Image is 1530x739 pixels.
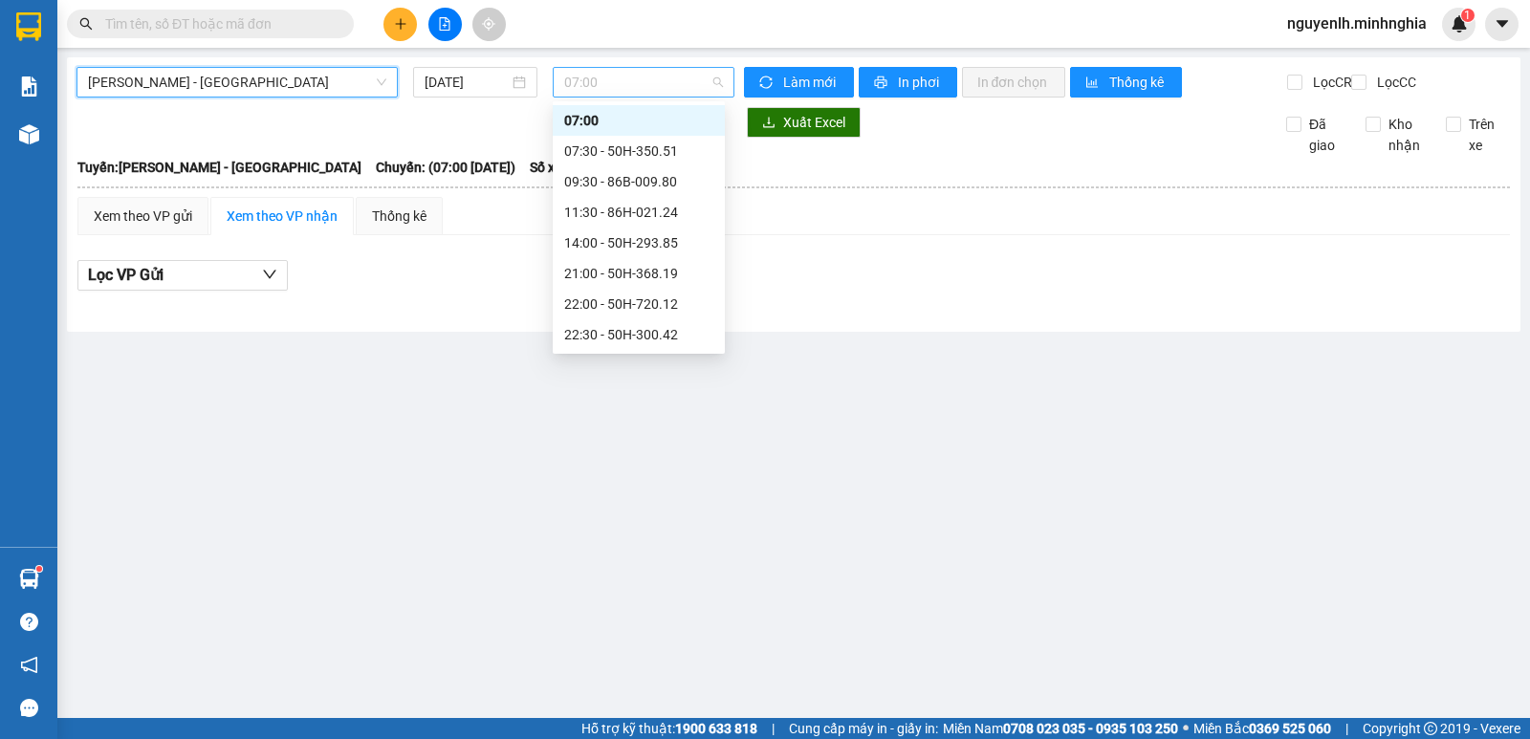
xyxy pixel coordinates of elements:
span: 1 [1464,9,1471,22]
span: | [772,718,775,739]
div: 07:30 - 50H-350.51 [564,141,713,162]
button: bar-chartThống kê [1070,67,1182,98]
button: printerIn phơi [859,67,957,98]
img: solution-icon [19,76,39,97]
span: In phơi [898,72,942,93]
div: Xem theo VP nhận [227,206,338,227]
button: plus [383,8,417,41]
span: | [1345,718,1348,739]
strong: 0708 023 035 - 0935 103 250 [1003,721,1178,736]
span: Kho nhận [1381,114,1431,156]
button: In đơn chọn [962,67,1066,98]
button: syncLàm mới [744,67,854,98]
span: 07:00 [564,68,722,97]
button: Lọc VP Gửi [77,260,288,291]
span: down [262,267,277,282]
span: Miền Bắc [1193,718,1331,739]
button: downloadXuất Excel [747,107,861,138]
span: Hỗ trợ kỹ thuật: [581,718,757,739]
img: logo-vxr [16,12,41,41]
div: 14:00 - 50H-293.85 [564,232,713,253]
span: Lọc CR [1305,72,1355,93]
button: file-add [428,8,462,41]
div: 09:30 - 86B-009.80 [564,171,713,192]
span: Trên xe [1461,114,1511,156]
span: message [20,699,38,717]
span: Cung cấp máy in - giấy in: [789,718,938,739]
span: notification [20,656,38,674]
span: plus [394,17,407,31]
span: bar-chart [1085,76,1102,91]
span: Đã giao [1301,114,1351,156]
div: 22:30 - 50H-300.42 [564,324,713,345]
span: Lọc VP Gửi [88,263,164,287]
span: nguyenlh.minhnghia [1272,11,1442,35]
span: question-circle [20,613,38,631]
span: Miền Nam [943,718,1178,739]
div: 07:00 [564,110,713,131]
div: Xem theo VP gửi [94,206,192,227]
div: 11:30 - 86H-021.24 [564,202,713,223]
img: warehouse-icon [19,569,39,589]
span: sync [759,76,776,91]
span: search [79,17,93,31]
button: aim [472,8,506,41]
sup: 1 [1461,9,1475,22]
span: aim [482,17,495,31]
b: Tuyến: [PERSON_NAME] - [GEOGRAPHIC_DATA] [77,160,361,175]
span: file-add [438,17,451,31]
span: printer [874,76,890,91]
sup: 1 [36,566,42,572]
span: caret-down [1494,15,1511,33]
span: Lọc CC [1369,72,1419,93]
div: 22:00 - 50H-720.12 [564,293,713,315]
input: 13/09/2025 [425,72,510,93]
strong: 1900 633 818 [675,721,757,736]
img: warehouse-icon [19,124,39,144]
div: Thống kê [372,206,426,227]
div: 21:00 - 50H-368.19 [564,263,713,284]
strong: 0369 525 060 [1249,721,1331,736]
span: ⚪️ [1183,725,1189,732]
span: Chuyến: (07:00 [DATE]) [376,157,515,178]
span: Làm mới [783,72,839,93]
button: caret-down [1485,8,1519,41]
span: copyright [1424,722,1437,735]
span: Phan Rí - Sài Gòn [88,68,386,97]
input: Tìm tên, số ĐT hoặc mã đơn [105,13,331,34]
img: icon-new-feature [1451,15,1468,33]
span: Số xe: [530,157,566,178]
span: Thống kê [1109,72,1167,93]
